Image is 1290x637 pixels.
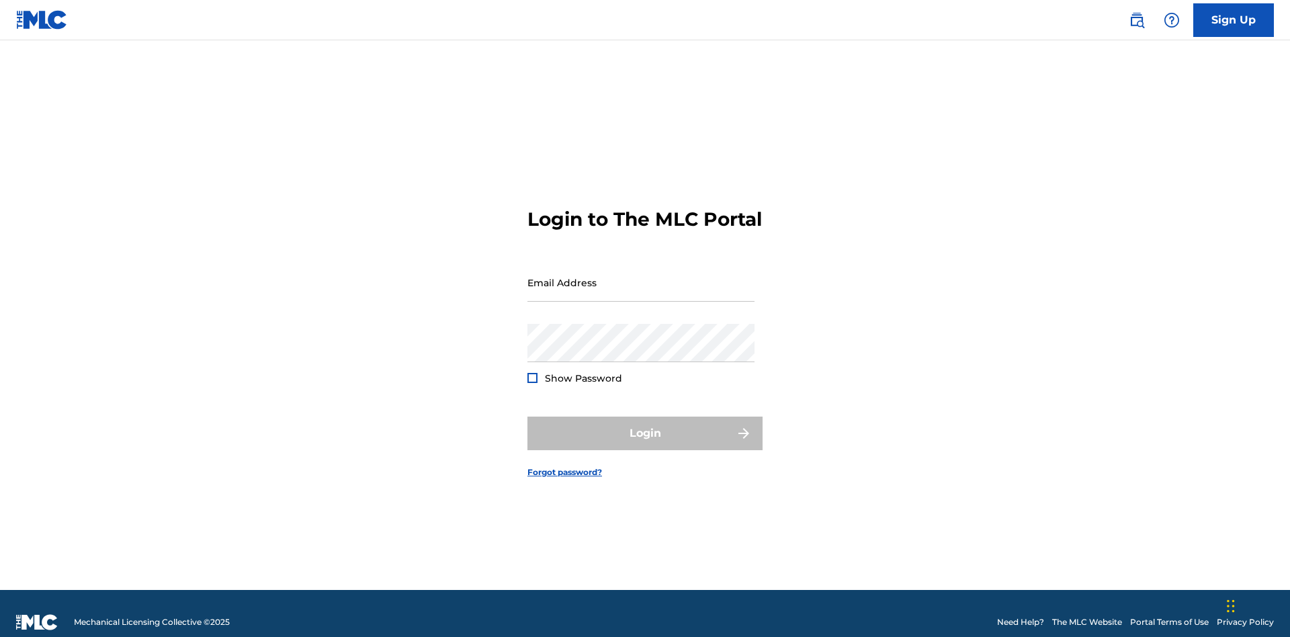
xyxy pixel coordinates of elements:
[1193,3,1274,37] a: Sign Up
[74,616,230,628] span: Mechanical Licensing Collective © 2025
[527,466,602,478] a: Forgot password?
[545,372,622,384] span: Show Password
[1129,12,1145,28] img: search
[16,614,58,630] img: logo
[1217,616,1274,628] a: Privacy Policy
[527,208,762,231] h3: Login to The MLC Portal
[1130,616,1209,628] a: Portal Terms of Use
[1227,586,1235,626] div: Drag
[1223,572,1290,637] iframe: Chat Widget
[16,10,68,30] img: MLC Logo
[1164,12,1180,28] img: help
[1052,616,1122,628] a: The MLC Website
[1158,7,1185,34] div: Help
[997,616,1044,628] a: Need Help?
[1123,7,1150,34] a: Public Search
